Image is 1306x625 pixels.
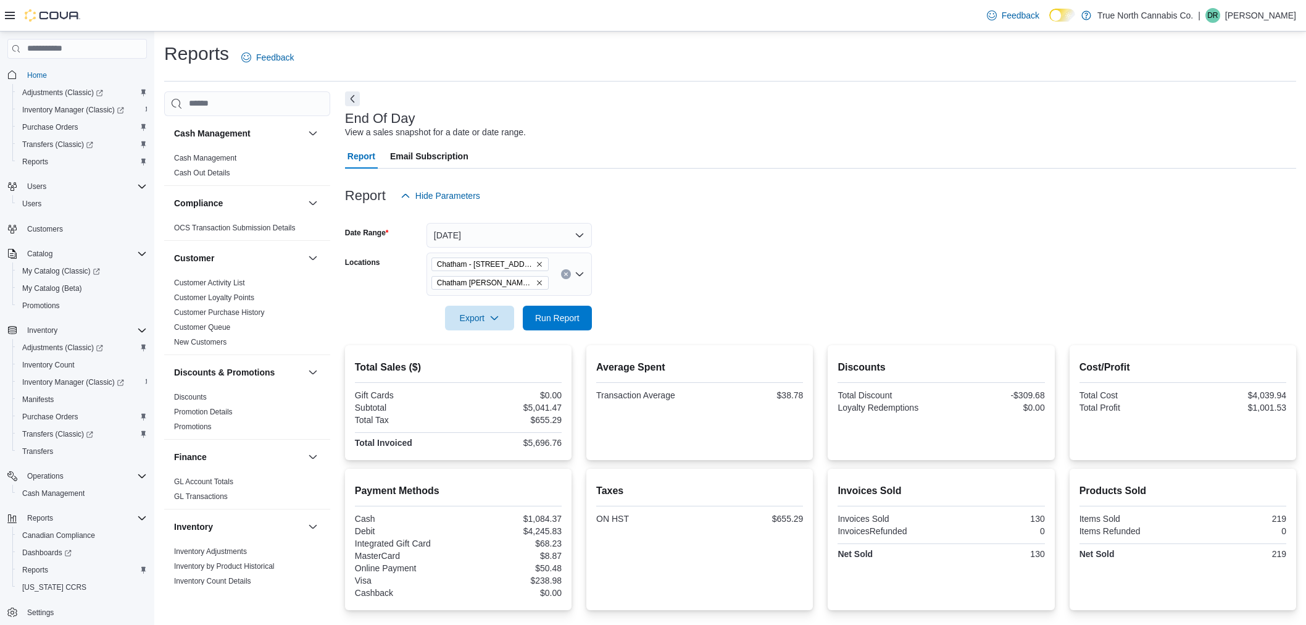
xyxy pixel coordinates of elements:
div: Compliance [164,220,330,240]
span: New Customers [174,337,227,347]
span: Purchase Orders [17,409,147,424]
button: Finance [306,450,320,464]
a: Promotions [174,422,212,431]
div: $4,039.94 [1185,390,1286,400]
span: Inventory Manager (Classic) [17,375,147,390]
button: Manifests [12,391,152,408]
button: Reports [2,510,152,527]
div: Online Payment [355,563,456,573]
p: [PERSON_NAME] [1225,8,1296,23]
a: Inventory Adjustments [174,547,247,556]
div: $50.48 [460,563,562,573]
span: Run Report [535,312,580,324]
a: Adjustments (Classic) [12,84,152,101]
a: Transfers (Classic) [17,427,98,442]
button: Home [2,66,152,84]
a: Promotions [17,298,65,313]
span: Customers [22,221,147,237]
span: Export [452,306,507,330]
img: Cova [25,9,80,22]
div: Gift Cards [355,390,456,400]
div: 219 [1185,549,1286,559]
span: GL Transactions [174,492,228,501]
button: Compliance [174,197,303,209]
a: Inventory Manager (Classic) [12,101,152,119]
a: My Catalog (Beta) [17,281,87,296]
span: Promotion Details [174,407,233,417]
span: Dashboards [22,548,72,558]
a: Inventory Count Details [174,577,251,585]
a: Transfers [17,444,58,459]
button: Remove Chatham - 85 King St W from selection in this group [536,261,543,268]
h2: Total Sales ($) [355,360,562,375]
h1: Reports [164,41,229,66]
span: Purchase Orders [17,120,147,135]
a: GL Transactions [174,492,228,501]
div: Invoices Sold [838,514,939,524]
button: Inventory Count [12,356,152,374]
h3: End Of Day [345,111,415,126]
button: Users [22,179,51,194]
div: Total Cost [1079,390,1181,400]
a: Inventory Manager (Classic) [17,375,129,390]
span: Catalog [27,249,52,259]
button: Finance [174,451,303,463]
h3: Report [345,188,386,203]
a: Transfers (Classic) [17,137,98,152]
button: Purchase Orders [12,408,152,426]
button: Operations [2,468,152,485]
span: Users [22,179,147,194]
button: Compliance [306,196,320,211]
span: Customer Purchase History [174,308,265,317]
span: Report [347,144,375,169]
span: Inventory Manager (Classic) [22,377,124,387]
span: Inventory Adjustments [174,547,247,556]
span: Manifests [22,395,54,405]
button: [US_STATE] CCRS [12,579,152,596]
div: Dwain Ross [1205,8,1220,23]
span: Settings [27,608,54,618]
span: Customer Loyalty Points [174,293,254,303]
button: Discounts & Promotions [174,366,303,379]
button: Users [12,195,152,212]
button: Run Report [523,306,592,330]
h2: Payment Methods [355,484,562,498]
div: Subtotal [355,403,456,413]
button: Clear input [561,269,571,279]
button: Cash Management [306,126,320,141]
a: Inventory by Product Historical [174,562,275,571]
span: [US_STATE] CCRS [22,582,86,592]
button: Inventory [306,519,320,534]
div: Debit [355,526,456,536]
button: Catalog [2,245,152,262]
button: Remove Chatham McNaughton Ave from selection in this group [536,279,543,287]
button: Open list of options [575,269,584,279]
strong: Net Sold [838,549,873,559]
a: Canadian Compliance [17,528,100,543]
h3: Finance [174,451,207,463]
span: Customer Queue [174,322,230,332]
div: Items Sold [1079,514,1181,524]
a: Cash Management [17,486,89,501]
h2: Products Sold [1079,484,1286,498]
span: Canadian Compliance [22,531,95,540]
strong: Total Invoiced [355,438,412,448]
button: Purchase Orders [12,119,152,136]
span: Users [17,196,147,211]
span: Chatham - 85 King St W [431,258,549,271]
span: Home [22,67,147,83]
div: $655.29 [460,415,562,425]
div: Items Refunded [1079,526,1181,536]
h2: Average Spent [596,360,803,375]
span: Inventory [27,325,57,335]
a: Home [22,68,52,83]
div: Loyalty Redemptions [838,403,939,413]
span: Reports [22,511,147,526]
a: Adjustments (Classic) [17,85,108,100]
div: $38.78 [702,390,804,400]
span: Cash Management [17,486,147,501]
a: Manifests [17,392,59,407]
button: My Catalog (Beta) [12,280,152,297]
div: 0 [944,526,1045,536]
